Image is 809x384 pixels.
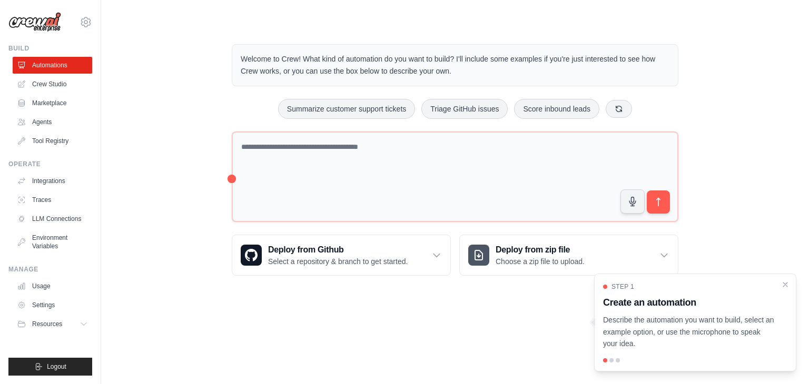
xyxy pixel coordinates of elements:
div: Operate [8,160,92,168]
p: Describe the automation you want to build, select an example option, or use the microphone to spe... [603,314,775,350]
a: Environment Variables [13,229,92,255]
button: Logout [8,358,92,376]
a: Crew Studio [13,76,92,93]
h3: Create an automation [603,295,775,310]
span: Logout [47,362,66,371]
button: Triage GitHub issues [421,99,508,119]
p: Choose a zip file to upload. [496,256,585,267]
span: Step 1 [611,282,634,291]
button: Score inbound leads [514,99,599,119]
button: Resources [13,316,92,332]
img: Logo [8,12,61,32]
button: Close walkthrough [781,280,790,289]
div: Build [8,44,92,53]
button: Summarize customer support tickets [278,99,415,119]
a: Marketplace [13,95,92,112]
span: Resources [32,320,62,328]
a: Integrations [13,173,92,189]
a: Traces [13,191,92,208]
p: Select a repository & branch to get started. [268,256,408,267]
h3: Deploy from zip file [496,244,585,256]
h3: Deploy from Github [268,244,408,256]
a: Usage [13,278,92,295]
div: Manage [8,265,92,274]
a: Agents [13,114,92,130]
iframe: Chat Widget [756,334,809,384]
a: LLM Connections [13,210,92,227]
a: Tool Registry [13,133,92,149]
p: Welcome to Crew! What kind of automation do you want to build? I'll include some examples if you'... [241,53,669,77]
a: Automations [13,57,92,74]
a: Settings [13,297,92,314]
